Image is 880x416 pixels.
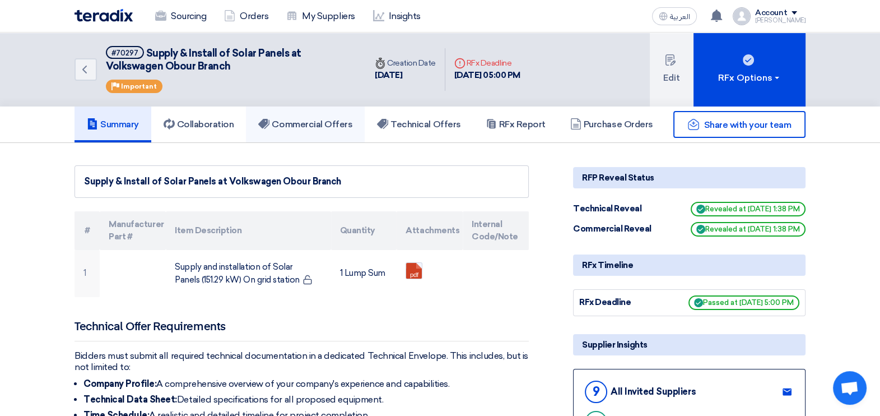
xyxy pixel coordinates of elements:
[454,69,520,82] div: [DATE] 05:00 PM
[406,263,496,330] a: __1752141829623.pdf
[570,119,653,130] h5: Purchase Orders
[463,211,529,250] th: Internal Code/Note
[704,119,791,130] span: Share with your team
[691,202,805,216] span: Revealed at [DATE] 1:38 PM
[755,8,787,18] div: Account
[364,4,430,29] a: Insights
[473,107,558,142] a: RFx Report
[166,250,330,297] td: Supply and installation of Solar Panels (151.29 kW) On grid station
[454,57,520,69] div: RFx Deadline
[733,7,751,25] img: profile_test.png
[111,49,138,57] div: #70297
[83,378,156,389] strong: Company Profile:
[652,7,697,25] button: العربية
[833,371,867,405] a: Open chat
[670,13,690,21] span: العربية
[573,202,657,215] div: Technical Reveal
[375,69,436,82] div: [DATE]
[215,4,277,29] a: Orders
[164,119,234,130] h5: Collaboration
[75,107,151,142] a: Summary
[579,296,663,309] div: RFx Deadline
[83,394,177,405] strong: Technical Data Sheet:
[151,107,246,142] a: Collaboration
[75,350,529,373] p: Bidders must submit all required technical documentation in a dedicated Technical Envelope. This ...
[246,107,365,142] a: Commercial Offers
[75,211,100,250] th: #
[755,17,805,24] div: [PERSON_NAME]
[573,334,805,355] div: Supplier Insights
[573,255,805,276] div: RFx Timeline
[331,211,397,250] th: Quantity
[611,386,696,397] div: All Invited Suppliers
[375,57,436,69] div: Creation Date
[688,295,799,310] span: Passed at [DATE] 5:00 PM
[693,33,805,107] button: RFx Options
[573,223,657,235] div: Commercial Reveal
[258,119,352,130] h5: Commercial Offers
[75,9,133,22] img: Teradix logo
[377,119,460,130] h5: Technical Offers
[397,211,463,250] th: Attachments
[83,394,529,405] li: Detailed specifications for all proposed equipment.
[75,250,100,297] td: 1
[331,250,397,297] td: 1 Lump Sum
[573,167,805,188] div: RFP Reveal Status
[486,119,546,130] h5: RFx Report
[100,211,166,250] th: Manufacturer Part #
[75,320,529,341] h2: Technical Offer Requirements
[146,4,215,29] a: Sourcing
[166,211,330,250] th: Item Description
[83,378,529,390] li: A comprehensive overview of your company's experience and capabilities.
[277,4,364,29] a: My Suppliers
[84,175,519,188] div: Supply & Install of Solar Panels at Volkswagen Obour Branch
[106,46,352,73] h5: Supply & Install of Solar Panels at Volkswagen Obour Branch
[121,82,157,90] span: Important
[718,71,781,85] div: RFx Options
[365,107,473,142] a: Technical Offers
[558,107,665,142] a: Purchase Orders
[106,47,301,72] span: Supply & Install of Solar Panels at Volkswagen Obour Branch
[585,381,607,403] div: 9
[87,119,139,130] h5: Summary
[691,222,805,237] span: Revealed at [DATE] 1:38 PM
[650,33,693,107] button: Edit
